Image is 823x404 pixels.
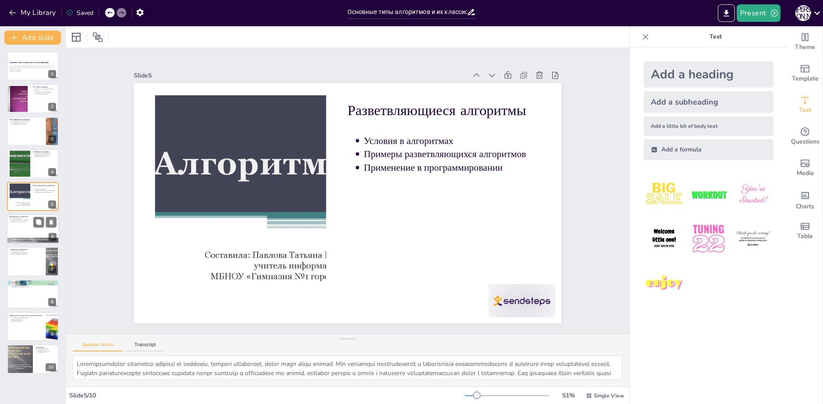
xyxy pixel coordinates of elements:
p: Применение алгоритмов [37,349,56,351]
p: Эффективность алгоритмов поиска [11,286,56,288]
span: Questions [791,137,819,147]
img: 3.jpeg [733,174,773,215]
img: 2.jpeg [688,174,729,215]
div: Add text boxes [788,89,823,121]
div: 5 [48,200,56,208]
p: Алгоритмы в повседневной жизни [11,317,43,319]
button: Add slide [4,31,61,45]
p: Что такое алгоритм? [33,85,56,88]
p: Применение в обучении [35,156,56,158]
p: Алгоритмы в программировании [35,91,56,93]
div: 7 [7,247,59,276]
p: Классификация по сложности [11,123,43,125]
input: Insert title [348,6,467,18]
p: Классификация по структуре [11,122,43,123]
p: Алгоритмы поиска [10,281,56,283]
div: Add images, graphics, shapes or video [788,152,823,184]
div: 10 [7,344,59,373]
p: Разветвляющиеся алгоритмы [33,184,56,186]
div: Slide 5 / 10 [69,391,465,400]
p: Выбор алгоритма сортировки [11,253,43,255]
button: Duplicate Slide [33,217,44,227]
span: Template [792,74,819,84]
img: 1.jpeg [644,174,685,215]
p: Достигайте целей [37,351,56,353]
img: 4.jpeg [644,218,685,259]
p: Последовательность действий [35,153,56,155]
img: 6.jpeg [733,218,773,259]
div: 4 [48,168,56,176]
p: Поиск элементов [11,283,56,285]
span: Media [797,169,814,178]
p: Применение в программировании [35,191,56,193]
span: Position [92,32,103,42]
div: А [PERSON_NAME] [795,5,811,21]
p: Представление алгоритмов [35,93,56,95]
button: My Library [7,6,60,20]
div: Change the overall theme [788,26,823,58]
p: Text [653,26,779,47]
div: 3 [7,117,59,146]
span: Table [797,232,813,241]
div: 7 [48,266,56,274]
img: 5.jpeg [688,218,729,259]
div: 4 [7,149,59,178]
div: 2 [7,84,59,113]
span: Theme [795,42,815,52]
button: Delete Slide [46,217,57,227]
p: Применение алгоритмов в реальной жизни [10,314,43,317]
div: 6 [7,214,59,244]
button: Transcript [126,342,165,351]
p: Условия в алгоритмах [35,188,56,190]
p: Упорядочивание данных [11,250,43,252]
p: Примеры разветвляющихся алгоритмов [377,162,536,261]
div: Add a little bit of body text [644,116,773,136]
div: 2 [48,103,56,111]
p: Линейные алгоритмы [33,151,56,153]
div: 1 [7,52,59,81]
p: Примеры разветвляющихся алгоритмов [35,190,56,191]
div: 9 [7,312,59,341]
button: Present [737,4,780,22]
div: 8 [48,298,56,306]
div: 8 [7,280,59,309]
div: Add a subheading [644,91,773,113]
p: Применение в науке [11,319,43,320]
span: Single View [594,392,624,399]
p: Примеры алгоритмов поиска [11,285,56,286]
p: Заключение [35,346,56,348]
span: Charts [796,202,814,211]
p: Улучшение навыков [37,348,56,350]
div: 51 % [558,391,579,400]
div: Saved [66,9,93,17]
div: Add charts and graphs [788,184,823,215]
p: Примеры циклических алгоритмов [11,219,57,221]
div: Layout [69,30,83,44]
p: Классификация по способу решения [11,120,43,122]
p: Циклические алгоритмы [9,215,57,218]
p: Примеры алгоритмов сортировки [11,252,43,253]
div: 10 [46,363,56,371]
div: Add a formula [644,139,773,160]
div: 9 [48,330,56,338]
textarea: Loremipsumdolor sitametco adipisci el seddoeiu, tempori utlaboreet, dolor magn aliqu enimad. Min ... [73,355,622,379]
p: Повторение действий [11,218,57,219]
button: А [PERSON_NAME] [795,4,811,22]
p: Алгоритмы сортировки [10,248,43,251]
p: Generated with [URL] [10,70,56,72]
div: 3 [48,135,56,143]
div: Add a heading [644,61,773,88]
p: Разветвляющиеся алгоритмы [383,112,560,226]
p: В этой презентации мы рассмотрим различные типы алгоритмов, их классификацию и применение, чтобы ... [10,65,56,70]
p: Условия в алгоритмах [383,150,543,249]
p: Классификация алгоритмов [10,118,43,121]
strong: Основные типы алгоритмов и их классификация [10,61,49,63]
img: 7.jpeg [644,263,685,304]
p: Применение в бизнесе [11,320,43,322]
p: Примеры линейных алгоритмов [35,154,56,156]
div: Get real-time input from your audience [788,121,823,152]
p: Алгоритм — это последовательность шагов [35,88,56,91]
div: Add ready made slides [788,58,823,89]
div: Add a table [788,215,823,247]
span: Text [799,105,811,115]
